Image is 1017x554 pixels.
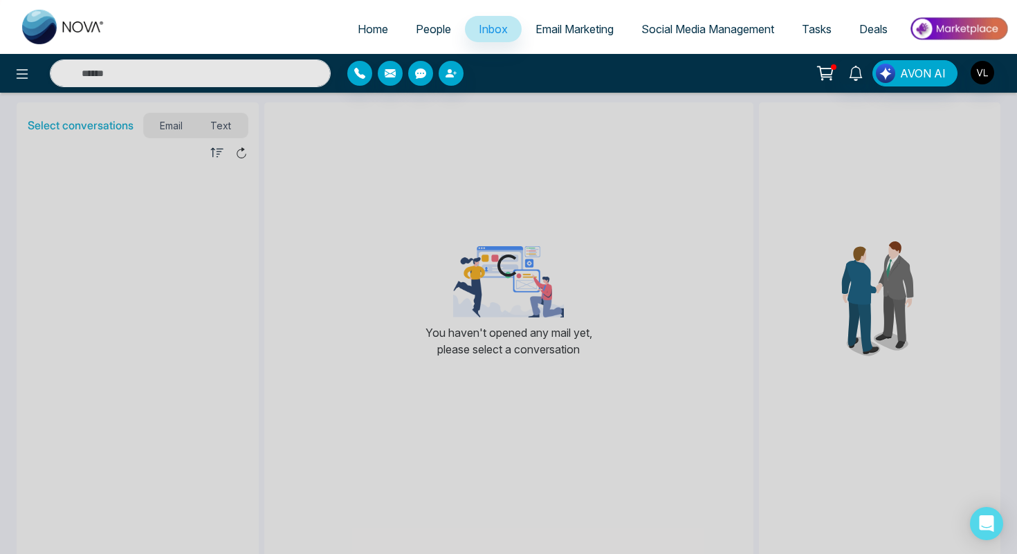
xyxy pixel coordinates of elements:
a: Inbox [465,16,522,42]
a: Social Media Management [627,16,788,42]
span: Social Media Management [641,22,774,36]
span: Home [358,22,388,36]
img: Nova CRM Logo [22,10,105,44]
img: Market-place.gif [908,13,1009,44]
span: Deals [859,22,888,36]
div: Open Intercom Messenger [970,507,1003,540]
span: AVON AI [900,65,946,82]
a: Tasks [788,16,845,42]
button: AVON AI [872,60,958,86]
span: People [416,22,451,36]
span: Tasks [802,22,832,36]
a: Home [344,16,402,42]
a: Deals [845,16,901,42]
span: Inbox [479,22,508,36]
a: People [402,16,465,42]
a: Email Marketing [522,16,627,42]
span: Email Marketing [535,22,614,36]
img: User Avatar [971,61,994,84]
img: Lead Flow [876,64,895,83]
